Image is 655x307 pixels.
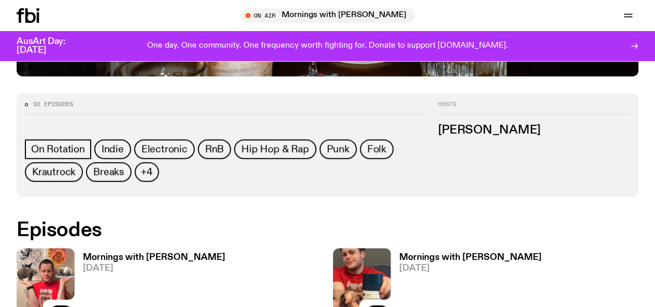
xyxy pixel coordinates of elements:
a: Punk [319,139,357,159]
span: Electronic [141,143,187,155]
a: Folk [360,139,394,159]
h3: Mornings with [PERSON_NAME] [399,253,542,262]
a: Electronic [134,139,195,159]
h3: [PERSON_NAME] [438,124,630,136]
h2: Hosts [438,101,630,114]
a: Breaks [86,162,132,182]
span: Krautrock [32,166,76,178]
a: Hip Hop & Rap [234,139,316,159]
span: On Rotation [31,143,85,155]
button: On AirMornings with [PERSON_NAME] [240,8,415,23]
a: Indie [94,139,131,159]
span: +4 [141,166,153,178]
span: 92 episodes [33,101,73,107]
span: [DATE] [399,264,542,273]
span: Hip Hop & Rap [241,143,309,155]
span: Folk [367,143,386,155]
span: [DATE] [83,264,225,273]
a: On Rotation [25,139,91,159]
p: One day. One community. One frequency worth fighting for. Donate to support [DOMAIN_NAME]. [147,41,508,51]
span: RnB [205,143,224,155]
h3: Mornings with [PERSON_NAME] [83,253,225,262]
span: Indie [101,143,124,155]
h3: AusArt Day: [DATE] [17,37,83,55]
button: +4 [135,162,159,182]
span: Punk [327,143,350,155]
a: RnB [198,139,231,159]
span: Breaks [93,166,124,178]
a: Krautrock [25,162,83,182]
h2: Episodes [17,221,428,240]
